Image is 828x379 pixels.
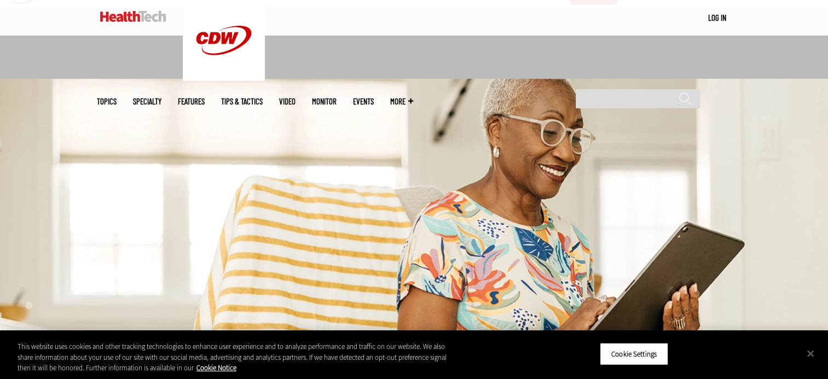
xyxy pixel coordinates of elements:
[708,12,726,24] div: User menu
[798,341,823,365] button: Close
[178,97,205,106] a: Features
[390,97,413,106] span: More
[221,97,263,106] a: Tips & Tactics
[133,97,161,106] span: Specialty
[97,97,117,106] span: Topics
[100,11,166,22] img: Home
[600,342,668,365] button: Cookie Settings
[353,97,374,106] a: Events
[279,97,296,106] a: Video
[18,341,455,374] div: This website uses cookies and other tracking technologies to enhance user experience and to analy...
[183,72,265,84] a: CDW
[312,97,337,106] a: MonITor
[196,363,236,372] a: More information about your privacy
[708,13,726,22] a: Log in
